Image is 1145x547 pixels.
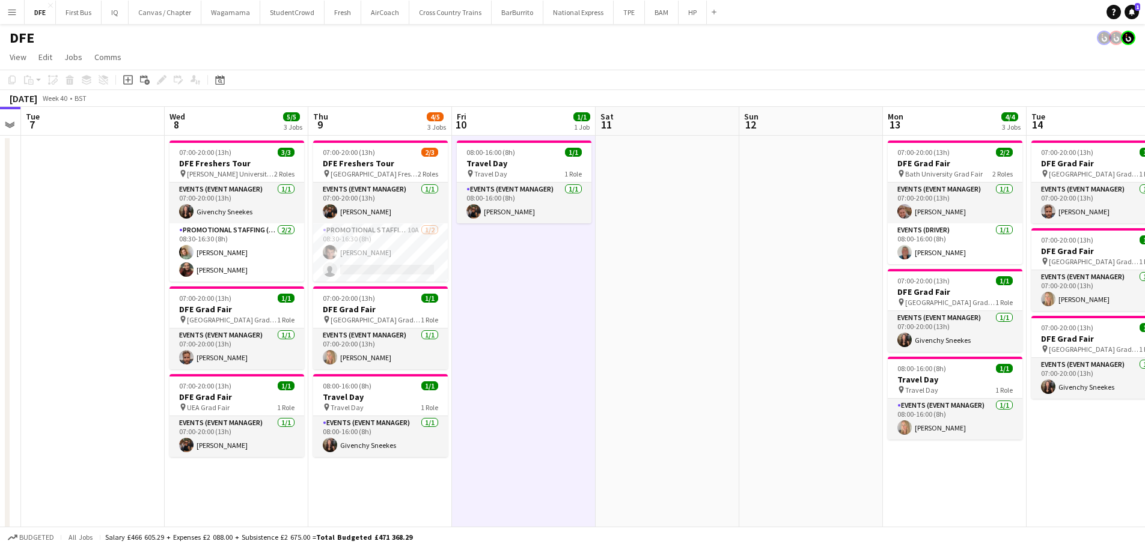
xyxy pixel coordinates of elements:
app-user-avatar: Tim Bodenham [1109,31,1123,45]
button: IQ [102,1,129,24]
button: StudentCrowd [260,1,325,24]
button: BAM [645,1,679,24]
button: Fresh [325,1,361,24]
a: Comms [90,49,126,65]
span: Total Budgeted £471 368.29 [316,533,412,542]
a: 1 [1125,5,1139,19]
div: BST [75,94,87,103]
button: DFE [25,1,56,24]
button: Budgeted [6,531,56,544]
button: National Express [543,1,614,24]
button: First Bus [56,1,102,24]
a: Jobs [60,49,87,65]
span: Comms [94,52,121,62]
button: Cross Country Trains [409,1,492,24]
div: [DATE] [10,92,37,104]
button: Wagamama [201,1,260,24]
button: Canvas / Chapter [129,1,201,24]
span: Edit [38,52,52,62]
span: Jobs [64,52,82,62]
a: Edit [34,49,57,65]
div: Salary £466 605.29 + Expenses £2 088.00 + Subsistence £2 675.00 = [105,533,412,542]
app-user-avatar: Tim Bodenham [1097,31,1111,45]
a: View [5,49,31,65]
button: BarBurrito [492,1,543,24]
button: AirCoach [361,1,409,24]
button: HP [679,1,707,24]
h1: DFE [10,29,34,47]
span: Week 40 [40,94,70,103]
span: 1 [1135,3,1140,11]
button: TPE [614,1,645,24]
span: View [10,52,26,62]
span: All jobs [66,533,95,542]
app-user-avatar: Tim Bodenham [1121,31,1135,45]
span: Budgeted [19,533,54,542]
